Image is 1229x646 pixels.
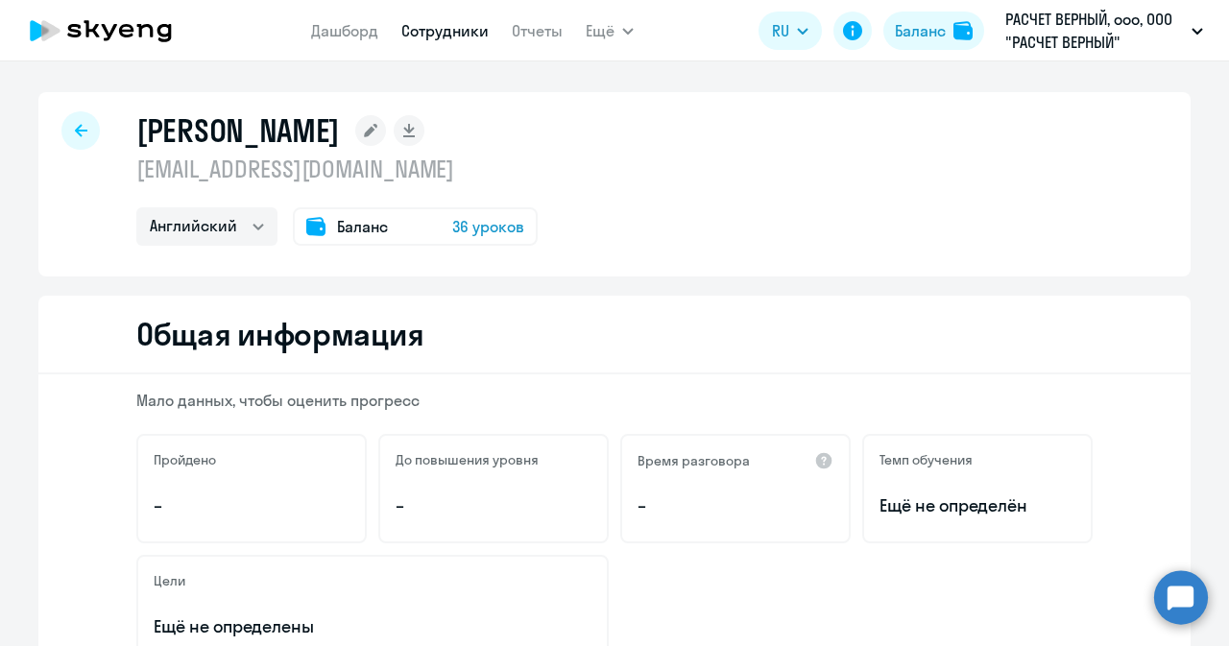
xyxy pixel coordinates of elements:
[337,215,388,238] span: Баланс
[638,493,833,518] p: –
[136,390,1093,411] p: Мало данных, чтобы оценить прогресс
[586,12,634,50] button: Ещё
[401,21,489,40] a: Сотрудники
[512,21,563,40] a: Отчеты
[154,572,185,589] h5: Цели
[759,12,822,50] button: RU
[136,111,340,150] h1: [PERSON_NAME]
[883,12,984,50] button: Балансbalance
[880,493,1075,518] span: Ещё не определён
[311,21,378,40] a: Дашборд
[396,493,591,518] p: –
[880,451,973,468] h5: Темп обучения
[638,452,750,469] h5: Время разговора
[396,451,539,468] h5: До повышения уровня
[154,451,216,468] h5: Пройдено
[452,215,524,238] span: 36 уроков
[1005,8,1184,54] p: РАСЧЕТ ВЕРНЫЙ, ооо, ООО "РАСЧЕТ ВЕРНЫЙ"
[586,19,614,42] span: Ещё
[136,315,423,353] h2: Общая информация
[154,614,591,639] p: Ещё не определены
[895,19,946,42] div: Баланс
[772,19,789,42] span: RU
[136,154,538,184] p: [EMAIL_ADDRESS][DOMAIN_NAME]
[953,21,973,40] img: balance
[154,493,349,518] p: –
[996,8,1213,54] button: РАСЧЕТ ВЕРНЫЙ, ооо, ООО "РАСЧЕТ ВЕРНЫЙ"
